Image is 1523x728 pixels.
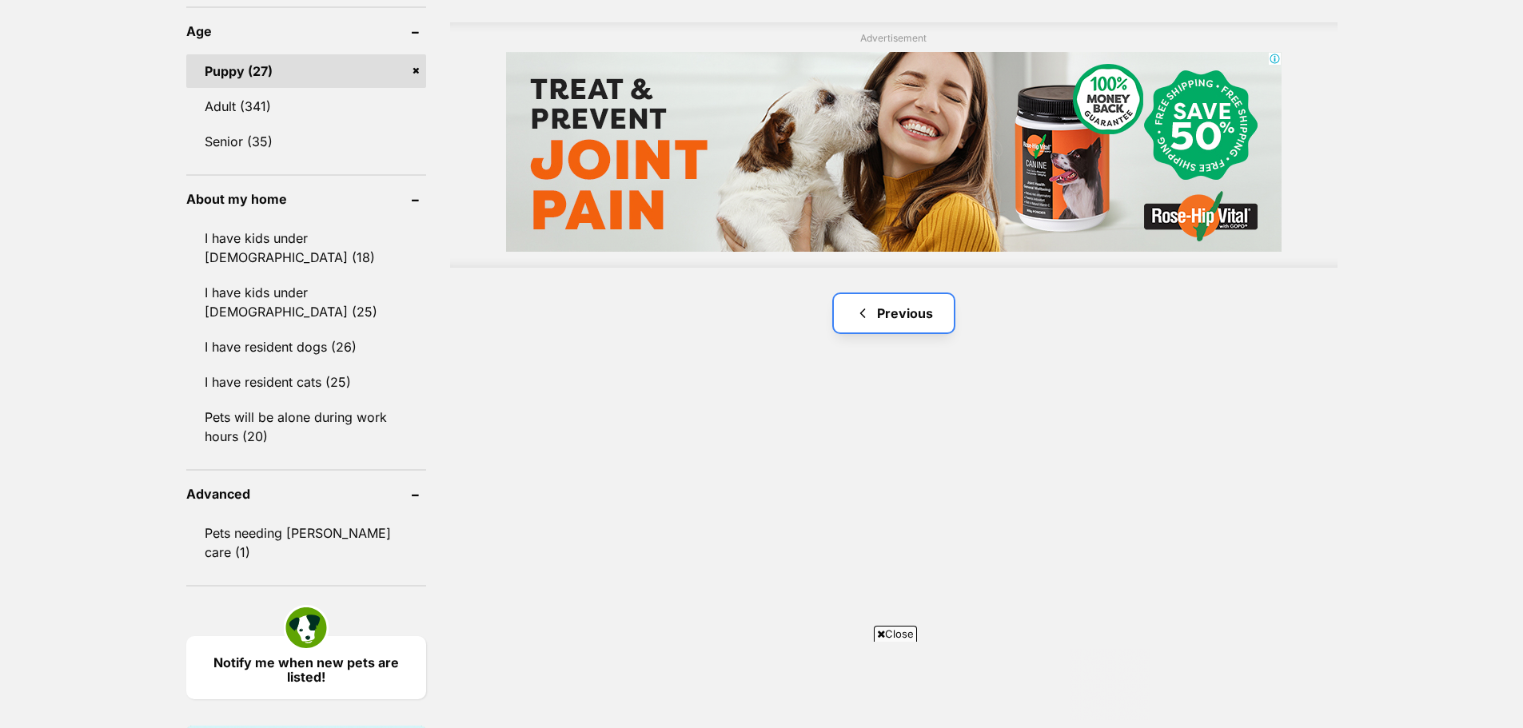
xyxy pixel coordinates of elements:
iframe: Advertisement [374,648,1150,720]
div: Advertisement [450,22,1338,268]
a: I have resident dogs (26) [186,330,426,364]
a: I have kids under [DEMOGRAPHIC_DATA] (25) [186,276,426,328]
a: Adult (341) [186,90,426,123]
a: I have resident cats (25) [186,365,426,399]
a: Puppy (27) [186,54,426,88]
nav: Pagination [450,294,1338,332]
a: Notify me when new pets are listed! [186,636,426,699]
span: Close [874,626,917,642]
a: Pets will be alone during work hours (20) [186,400,426,453]
header: About my home [186,192,426,206]
header: Age [186,24,426,38]
iframe: Advertisement [506,52,1282,252]
header: Advanced [186,487,426,501]
a: I have kids under [DEMOGRAPHIC_DATA] (18) [186,221,426,274]
a: Senior (35) [186,125,426,158]
a: Previous page [834,294,954,332]
a: Pets needing [PERSON_NAME] care (1) [186,516,426,569]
